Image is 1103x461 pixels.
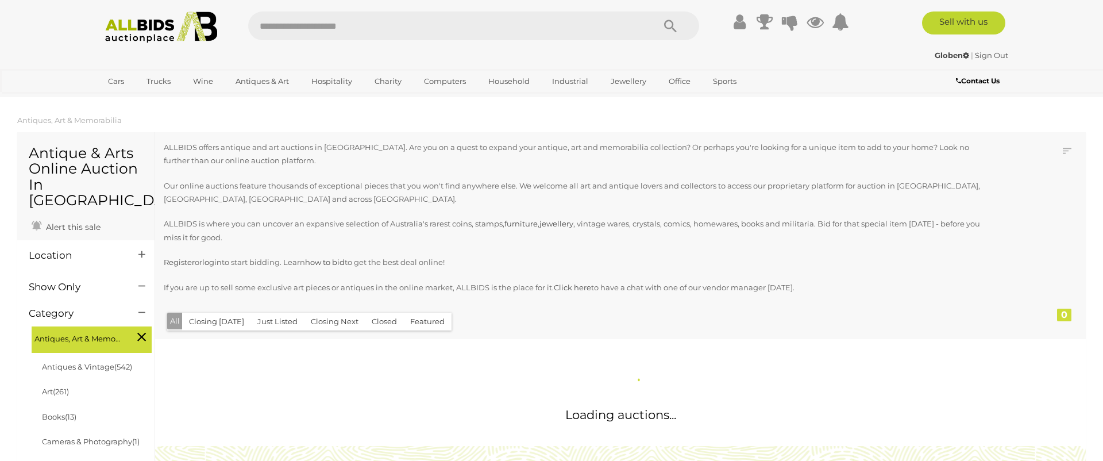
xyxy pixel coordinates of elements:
[167,313,183,329] button: All
[416,72,473,91] a: Computers
[305,258,345,267] a: how to bid
[971,51,973,60] span: |
[539,219,573,228] a: jewellery
[101,72,132,91] a: Cars
[29,308,121,319] h4: Category
[186,72,221,91] a: Wine
[367,72,409,91] a: Charity
[164,256,993,269] p: or to start bidding. Learn to get the best deal online!
[202,258,222,267] a: login
[164,141,993,168] p: ALLBIDS offers antique and art auctions in [GEOGRAPHIC_DATA]. Are you on a quest to expand your a...
[705,72,744,91] a: Sports
[132,437,140,446] span: (1)
[1057,309,1071,321] div: 0
[164,281,993,294] p: If you are up to sell some exclusive art pieces or antiques in the online market, ALLBIDS is the ...
[922,11,1005,34] a: Sell with us
[975,51,1008,60] a: Sign Out
[101,91,197,110] a: [GEOGRAPHIC_DATA]
[642,11,699,40] button: Search
[304,72,360,91] a: Hospitality
[42,362,132,371] a: Antiques & Vintage(542)
[65,412,76,421] span: (13)
[403,313,452,331] button: Featured
[182,313,251,331] button: Closing [DATE]
[228,72,296,91] a: Antiques & Art
[29,145,143,209] h1: Antique & Arts Online Auction In [GEOGRAPHIC_DATA]
[139,72,178,91] a: Trucks
[164,217,993,244] p: ALLBIDS is where you can uncover an expansive selection of Australia's rarest coins, stamps, , , ...
[565,408,676,422] span: Loading auctions...
[956,75,1002,87] a: Contact Us
[114,362,132,371] span: (542)
[164,258,195,267] a: Register
[603,72,654,91] a: Jewellery
[545,72,596,91] a: Industrial
[250,313,304,331] button: Just Listed
[554,283,591,292] a: Click here
[29,282,121,293] h4: Show Only
[53,387,69,396] span: (261)
[43,222,101,232] span: Alert this sale
[956,76,1000,85] b: Contact Us
[935,51,969,60] strong: Globen
[34,329,121,345] span: Antiques, Art & Memorabilia
[935,51,971,60] a: Globen
[304,313,365,331] button: Closing Next
[365,313,404,331] button: Closed
[99,11,223,43] img: Allbids.com.au
[29,250,121,261] h4: Location
[481,72,537,91] a: Household
[661,72,698,91] a: Office
[17,116,122,125] a: Antiques, Art & Memorabilia
[29,217,103,235] a: Alert this sale
[42,437,140,446] a: Cameras & Photography(1)
[164,179,993,206] p: Our online auctions feature thousands of exceptional pieces that you won't find anywhere else. We...
[42,412,76,421] a: Books(13)
[42,387,69,396] a: Art(261)
[504,219,538,228] a: furniture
